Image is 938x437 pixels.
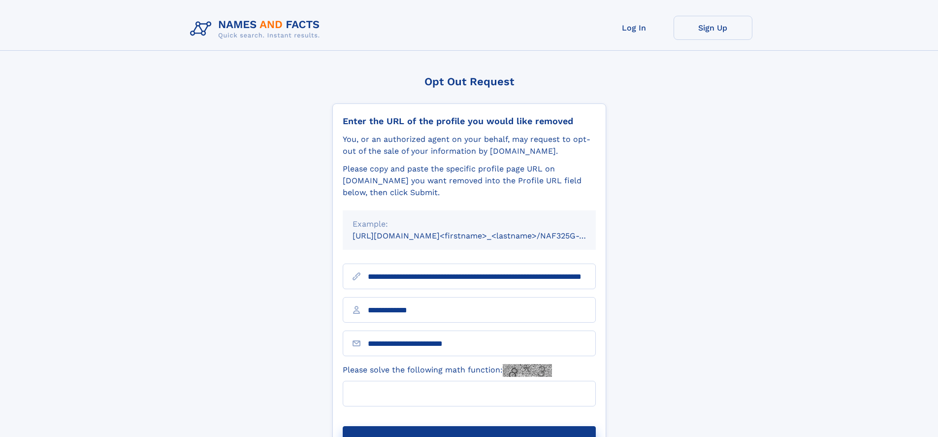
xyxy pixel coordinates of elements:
label: Please solve the following math function: [343,364,552,377]
div: You, or an authorized agent on your behalf, may request to opt-out of the sale of your informatio... [343,134,596,157]
small: [URL][DOMAIN_NAME]<firstname>_<lastname>/NAF325G-xxxxxxxx [353,231,615,240]
div: Enter the URL of the profile you would like removed [343,116,596,127]
div: Example: [353,218,586,230]
a: Sign Up [674,16,752,40]
img: Logo Names and Facts [186,16,328,42]
div: Please copy and paste the specific profile page URL on [DOMAIN_NAME] you want removed into the Pr... [343,163,596,199]
div: Opt Out Request [332,75,606,88]
a: Log In [595,16,674,40]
